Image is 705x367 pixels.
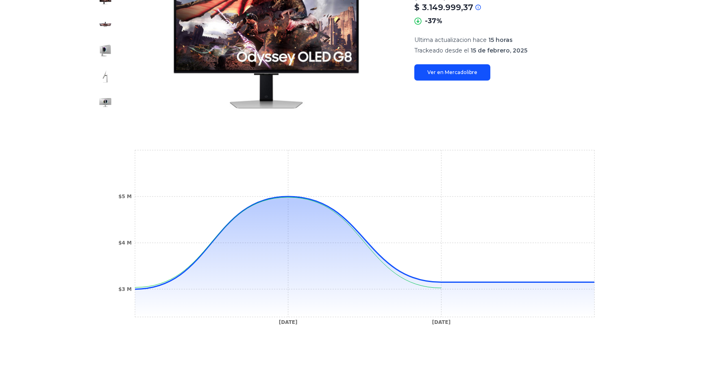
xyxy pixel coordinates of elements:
[432,319,450,325] tspan: [DATE]
[414,2,473,13] p: $ 3.149.999,37
[118,240,132,246] tspan: $4 M
[118,194,132,199] tspan: $5 M
[99,18,112,31] img: Smart Monitor 32 Samsung Odyssey Oled G8 4k 240hz Apps Xbox
[425,16,442,26] p: -37%
[99,44,112,57] img: Smart Monitor 32 Samsung Odyssey Oled G8 4k 240hz Apps Xbox
[279,319,298,325] tspan: [DATE]
[99,96,112,109] img: Smart Monitor 32 Samsung Odyssey Oled G8 4k 240hz Apps Xbox
[470,47,527,54] span: 15 de febrero, 2025
[414,64,490,81] a: Ver en Mercadolibre
[414,47,469,54] span: Trackeado desde el
[99,70,112,83] img: Smart Monitor 32 Samsung Odyssey Oled G8 4k 240hz Apps Xbox
[488,36,513,44] span: 15 horas
[118,286,132,292] tspan: $3 M
[414,36,487,44] span: Ultima actualizacion hace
